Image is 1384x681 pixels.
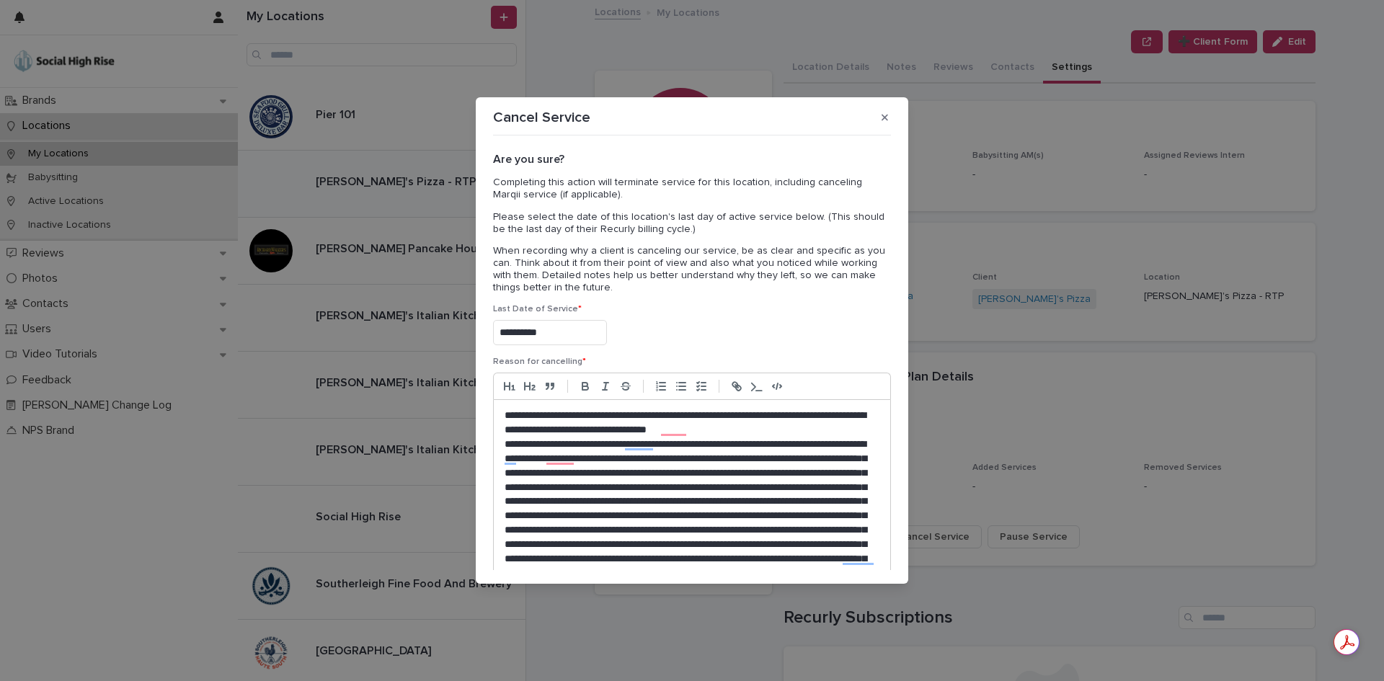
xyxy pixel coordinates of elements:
h2: Are you sure? [493,153,891,166]
span: Reason for cancelling [493,357,586,366]
span: Last Date of Service [493,305,582,313]
p: When recording why a client is canceling our service, be as clear and specific as you can. Think ... [493,245,891,293]
p: Cancel Service [493,109,590,126]
p: Please select the date of this location's last day of active service below. (This should be the l... [493,211,891,236]
p: Completing this action will terminate service for this location, including canceling Marqii servi... [493,177,891,201]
